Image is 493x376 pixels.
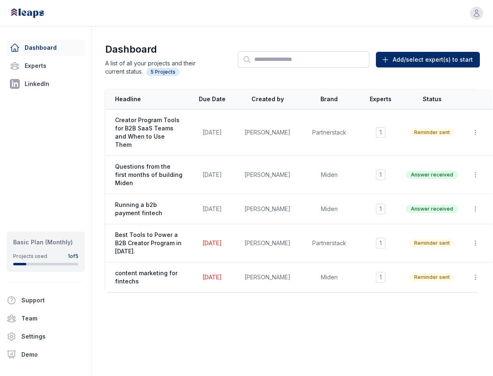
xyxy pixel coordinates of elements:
span: [DATE] [203,129,222,136]
span: 1 [376,238,385,248]
span: Reminder sent [409,128,455,137]
span: 1 [376,169,385,180]
td: Partnerstack [298,224,360,262]
button: Support [3,292,82,309]
span: Reminder sent [409,273,455,281]
th: Created by [237,89,298,109]
span: 1 [376,272,385,283]
td: Miden [298,194,360,224]
a: Team [3,310,88,327]
td: [PERSON_NAME] [237,194,298,224]
h1: Dashboard [105,43,212,56]
a: Settings [3,328,88,345]
span: Add/select expert(s) to start [393,56,473,64]
p: A list of all your projects and their current status. [105,59,212,76]
span: [DATE] [203,274,222,281]
span: [DATE] [203,205,222,212]
th: Status [401,89,463,109]
a: Experts [7,58,85,74]
div: Basic Plan (Monthly) [13,238,78,246]
th: Headline [105,89,187,109]
td: Miden [298,156,360,194]
span: 1 [376,204,385,214]
span: Running a b2b payment fintech [115,201,182,217]
span: [DATE] [203,171,222,178]
td: [PERSON_NAME] [237,109,298,156]
td: Miden [298,262,360,292]
img: Leaps [10,4,62,22]
th: Brand [298,89,360,109]
td: [PERSON_NAME] [237,224,298,262]
a: LinkedIn [7,76,85,92]
td: Partnerstack [298,109,360,156]
span: Best Tools to Power a B2B Creator Program in [DATE]. [115,231,182,255]
span: Questions from the first months of building Miden [115,162,182,187]
th: Experts [360,89,401,109]
td: [PERSON_NAME] [237,262,298,292]
span: [DATE] [203,239,222,246]
span: content marketing for fintechs [115,269,182,285]
span: Creator Program Tools for B2B SaaS Teams and When to Use Them [115,116,182,149]
span: Answer received [406,171,458,179]
a: Demo [3,346,88,363]
span: 5 Projects [146,68,180,76]
div: 1 of 5 [68,253,78,260]
span: 1 [376,127,385,138]
span: Answer received [406,205,458,213]
td: [PERSON_NAME] [237,156,298,194]
th: Due Date [187,89,237,109]
span: Reminder sent [409,239,455,247]
a: Dashboard [7,39,85,56]
div: Projects used [13,253,47,260]
button: Add/select expert(s) to start [376,52,480,67]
